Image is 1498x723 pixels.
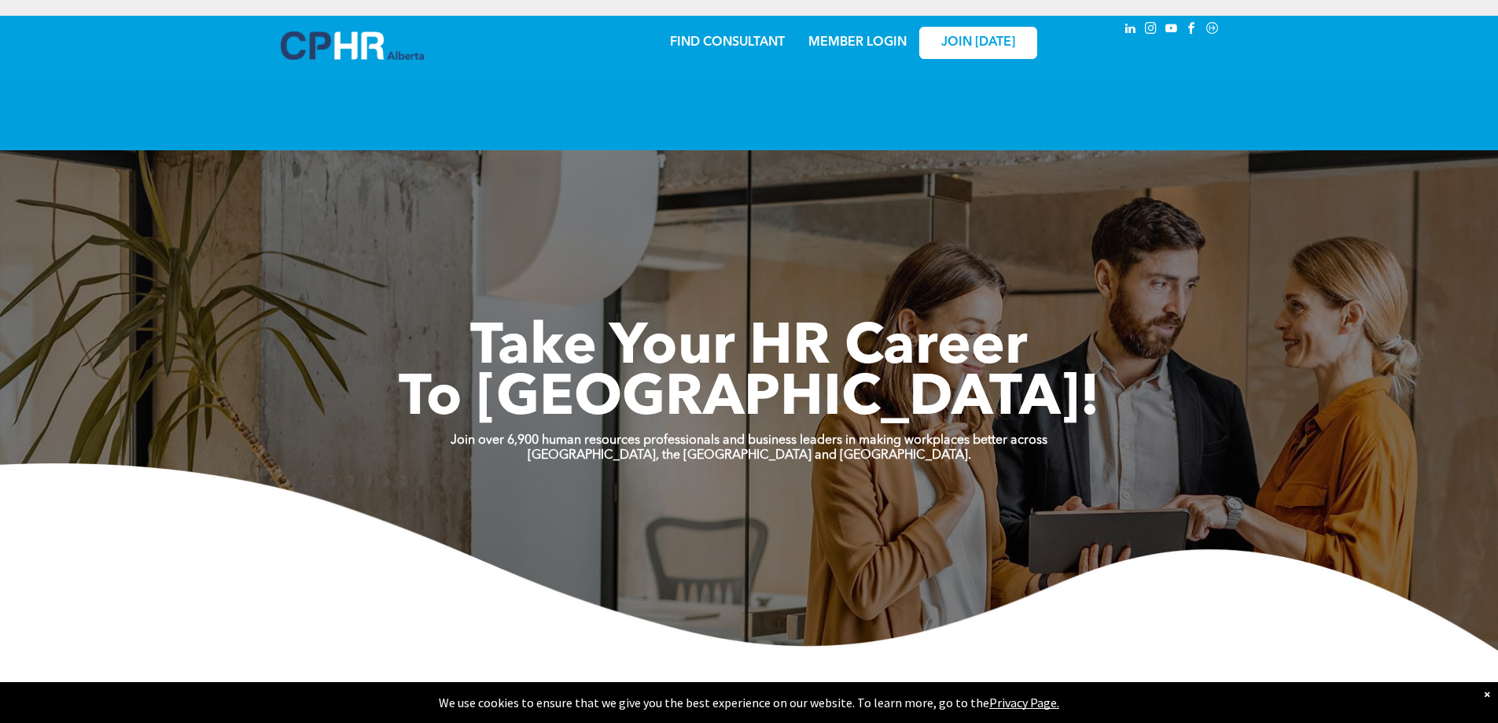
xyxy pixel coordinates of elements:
[808,36,907,49] a: MEMBER LOGIN
[470,320,1028,377] span: Take Your HR Career
[1122,20,1139,41] a: linkedin
[1183,20,1201,41] a: facebook
[451,434,1047,447] strong: Join over 6,900 human resources professionals and business leaders in making workplaces better ac...
[1143,20,1160,41] a: instagram
[1484,686,1490,702] div: Dismiss notification
[1163,20,1180,41] a: youtube
[941,35,1015,50] span: JOIN [DATE]
[919,27,1037,59] a: JOIN [DATE]
[281,31,424,60] img: A blue and white logo for cp alberta
[670,36,785,49] a: FIND CONSULTANT
[399,371,1100,428] span: To [GEOGRAPHIC_DATA]!
[989,695,1059,710] a: Privacy Page.
[528,449,971,462] strong: [GEOGRAPHIC_DATA], the [GEOGRAPHIC_DATA] and [GEOGRAPHIC_DATA].
[1204,20,1221,41] a: Social network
